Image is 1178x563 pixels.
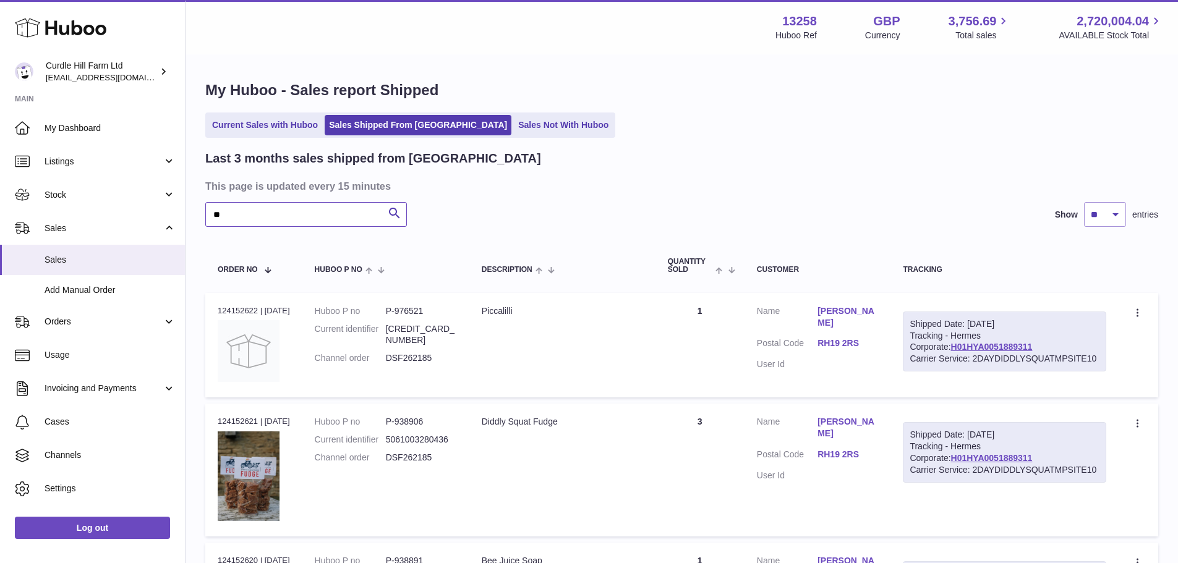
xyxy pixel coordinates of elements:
[757,358,817,370] dt: User Id
[45,416,176,428] span: Cases
[386,416,457,428] dd: P-938906
[903,311,1106,372] div: Tracking - Hermes Corporate:
[45,156,163,167] span: Listings
[1059,30,1163,41] span: AVAILABLE Stock Total
[817,416,878,439] a: [PERSON_NAME]
[903,422,1106,483] div: Tracking - Hermes Corporate:
[817,449,878,460] a: RH19 2RS
[949,13,997,30] span: 3,756.69
[45,254,176,266] span: Sales
[757,416,817,442] dt: Name
[218,431,280,522] img: 132581705941774.jpg
[757,470,817,481] dt: User Id
[386,352,457,364] dd: DSF262185
[951,453,1033,463] a: H01HYA0051889311
[1132,209,1158,221] span: entries
[386,434,457,446] dd: 5061003280436
[514,115,613,135] a: Sales Not With Huboo
[482,305,643,317] div: Piccalilli
[205,150,541,167] h2: Last 3 months sales shipped from [GEOGRAPHIC_DATA]
[45,483,176,494] span: Settings
[45,316,163,328] span: Orders
[655,404,745,536] td: 3
[873,13,900,30] strong: GBP
[315,434,386,446] dt: Current identifier
[1059,13,1163,41] a: 2,720,004.04 AVAILABLE Stock Total
[205,80,1158,100] h1: My Huboo - Sales report Shipped
[482,416,643,428] div: Diddly Squat Fudge
[865,30,900,41] div: Currency
[45,383,163,394] span: Invoicing and Payments
[45,122,176,134] span: My Dashboard
[205,179,1155,193] h3: This page is updated every 15 minutes
[910,318,1099,330] div: Shipped Date: [DATE]
[782,13,817,30] strong: 13258
[817,305,878,329] a: [PERSON_NAME]
[315,352,386,364] dt: Channel order
[817,337,878,349] a: RH19 2RS
[315,266,362,274] span: Huboo P no
[218,266,258,274] span: Order No
[955,30,1010,41] span: Total sales
[325,115,511,135] a: Sales Shipped From [GEOGRAPHIC_DATA]
[910,464,1099,476] div: Carrier Service: 2DAYDIDDLYSQUATMPSITE10
[315,416,386,428] dt: Huboo P no
[775,30,817,41] div: Huboo Ref
[315,452,386,464] dt: Channel order
[218,305,290,316] div: 124152622 | [DATE]
[15,62,33,81] img: internalAdmin-13258@internal.huboo.com
[386,452,457,464] dd: DSF262185
[45,189,163,201] span: Stock
[949,13,1011,41] a: 3,756.69 Total sales
[208,115,322,135] a: Current Sales with Huboo
[757,337,817,352] dt: Postal Code
[903,266,1106,274] div: Tracking
[218,416,290,427] div: 124152621 | [DATE]
[45,284,176,296] span: Add Manual Order
[45,449,176,461] span: Channels
[757,305,817,332] dt: Name
[315,323,386,347] dt: Current identifier
[951,342,1033,352] a: H01HYA0051889311
[655,293,745,397] td: 1
[482,266,532,274] span: Description
[218,320,280,382] img: no-photo.jpg
[910,429,1099,441] div: Shipped Date: [DATE]
[46,72,182,82] span: [EMAIL_ADDRESS][DOMAIN_NAME]
[1077,13,1149,30] span: 2,720,004.04
[45,222,163,234] span: Sales
[757,266,879,274] div: Customer
[46,60,157,83] div: Curdle Hill Farm Ltd
[386,305,457,317] dd: P-976521
[910,353,1099,365] div: Carrier Service: 2DAYDIDDLYSQUATMPSITE10
[386,323,457,347] dd: [CREDIT_CARD_NUMBER]
[315,305,386,317] dt: Huboo P no
[1055,209,1078,221] label: Show
[15,517,170,539] a: Log out
[757,449,817,464] dt: Postal Code
[45,349,176,361] span: Usage
[668,258,713,274] span: Quantity Sold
